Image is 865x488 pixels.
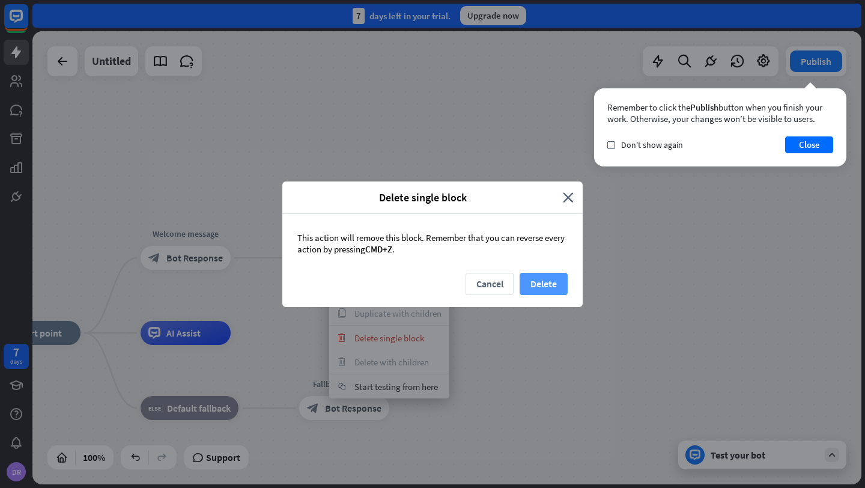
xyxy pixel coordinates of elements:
[563,191,574,204] i: close
[520,273,568,295] button: Delete
[291,191,554,204] span: Delete single block
[282,214,583,273] div: This action will remove this block. Remember that you can reverse every action by pressing .
[10,5,46,41] button: Open LiveChat chat widget
[466,273,514,295] button: Cancel
[621,139,683,150] span: Don't show again
[607,102,833,124] div: Remember to click the button when you finish your work. Otherwise, your changes won’t be visible ...
[690,102,718,113] span: Publish
[365,243,392,255] span: CMD+Z
[785,136,833,153] button: Close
